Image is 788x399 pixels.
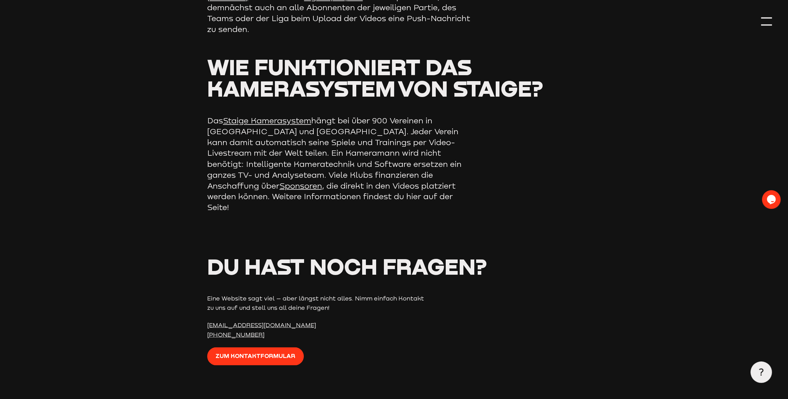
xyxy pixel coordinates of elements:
[383,253,487,279] span: Fragen?
[207,331,265,338] a: [PHONE_NUMBER]
[207,293,425,312] p: Eine Website sagt viel – aber längst nicht alles. Nimm einfach Kontakt zu uns auf und stell uns a...
[207,115,471,212] p: Das hängt bei über 900 Vereinen in [GEOGRAPHIC_DATA] und [GEOGRAPHIC_DATA]. Jeder Verein kann dam...
[762,190,782,209] iframe: chat widget
[207,347,304,365] a: Zum Kontaktformular
[207,53,543,102] span: Wie funktioniert das Kamerasystem von Staige?
[216,351,295,360] span: Zum Kontaktformular
[280,181,322,190] a: Sponsoren
[207,321,316,328] a: [EMAIL_ADDRESS][DOMAIN_NAME]
[207,253,377,279] span: Du hast noch
[223,116,311,125] a: Staige Kamerasystem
